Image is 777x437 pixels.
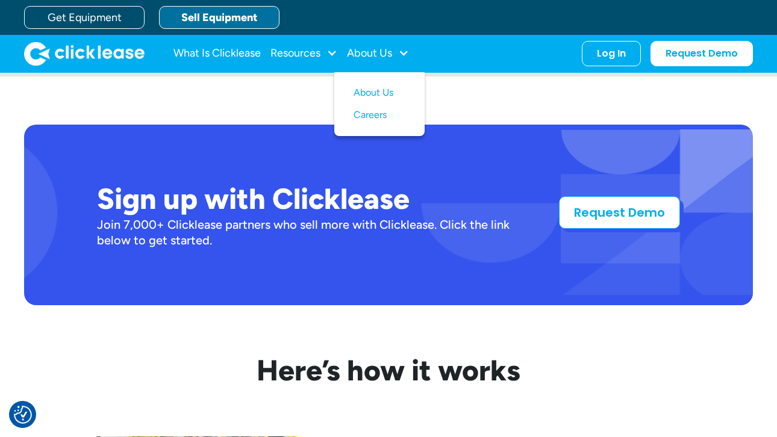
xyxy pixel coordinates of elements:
[270,42,337,66] div: Resources
[24,42,145,66] img: Clicklease logo
[24,353,753,388] h2: Here’s how it works
[24,42,145,66] a: home
[559,196,680,229] a: Request Demo
[354,104,405,126] a: Careers
[334,72,425,136] nav: About Us
[97,182,520,217] h2: Sign up with Clicklease
[24,6,145,29] a: Get Equipment
[597,48,626,60] div: Log In
[97,217,520,248] div: Join 7,000+ Clicklease partners who sell more with Clicklease. Click the link below to get started.
[159,6,279,29] a: Sell Equipment
[14,406,32,424] img: Revisit consent button
[347,42,409,66] div: About Us
[173,42,261,66] a: What Is Clicklease
[14,406,32,424] button: Consent Preferences
[354,82,405,104] a: About Us
[651,41,753,66] a: Request Demo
